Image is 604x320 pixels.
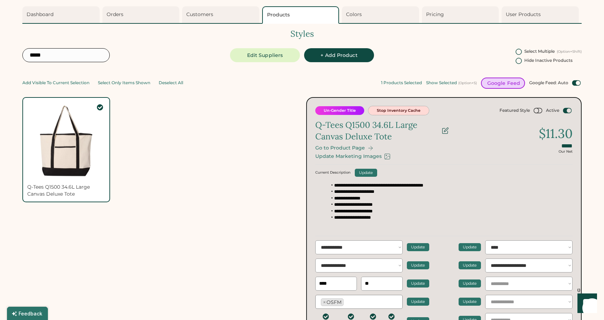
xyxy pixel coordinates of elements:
div: Hide Inactive Products [524,58,573,63]
button: Update [459,279,481,288]
div: Dashboard [27,11,98,18]
button: Stop Inventory Cache [368,106,429,115]
div: Featured Style [499,108,530,114]
div: Deselect All [159,80,183,85]
div: Add Visible To Current Selection [22,80,89,85]
button: Update [355,169,377,177]
button: Update [407,279,429,288]
div: Customers [186,11,257,18]
button: Update [407,298,429,306]
div: Google Feed: Auto [529,80,568,86]
div: Update Marketing Images [315,153,382,159]
div: (Option+Shift) [557,50,582,54]
button: Google Feed [481,78,525,89]
button: + Add Product [304,48,374,62]
span: × [323,300,326,305]
div: User Products [506,11,577,18]
div: Pricing [426,11,497,18]
button: Update [459,298,481,306]
button: Update [459,243,481,251]
div: Show Selected [426,80,457,85]
iframe: Front Chat [571,289,601,319]
div: Q-Tees Q1500 34.6L Large Canvas Deluxe Tote [27,184,105,197]
div: Active [546,108,559,114]
div: $11.30 [539,125,573,142]
img: _Black-Front.jpg [27,102,105,180]
div: Go to Product Page [315,145,365,151]
div: Products [267,12,337,19]
div: (Option+S) [458,81,477,85]
div: Our Net [559,149,573,154]
div: Colors [346,11,417,18]
button: Update [407,261,429,269]
button: Un-Gender Title [315,106,364,115]
li: OSFM [321,298,344,306]
div: Select Only Items Shown [98,80,150,85]
button: This toggle switches on/off the automatic updating of product schema for the google merchant cent... [571,79,582,87]
div: Styles [22,28,582,40]
button: Update [459,261,481,269]
button: Edit Suppliers [230,48,300,62]
div: 1 Products Selected [381,80,422,85]
div: Orders [107,11,178,18]
button: Update [407,243,429,251]
div: Current Description [315,170,351,175]
div: Select Multiple [524,49,555,54]
div: Q-Tees Q1500 34.6L Large Canvas Deluxe Tote [315,119,438,143]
